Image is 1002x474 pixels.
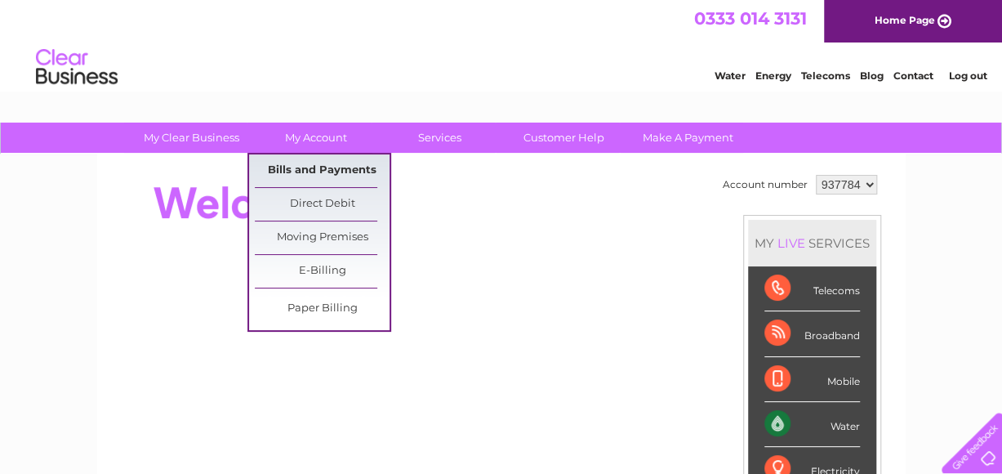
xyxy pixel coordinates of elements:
div: MY SERVICES [748,220,876,266]
a: Services [372,123,507,153]
a: Water [715,69,746,82]
a: Customer Help [497,123,631,153]
div: Broadband [764,311,860,356]
a: Direct Debit [255,188,390,221]
img: logo.png [35,42,118,92]
a: 0333 014 3131 [694,8,807,29]
a: Moving Premises [255,221,390,254]
a: Telecoms [801,69,850,82]
div: Clear Business is a trading name of Verastar Limited (registered in [GEOGRAPHIC_DATA] No. 3667643... [116,9,888,79]
td: Account number [719,171,812,199]
a: Blog [860,69,884,82]
a: Bills and Payments [255,154,390,187]
a: E-Billing [255,255,390,288]
div: Water [764,402,860,447]
a: My Clear Business [124,123,259,153]
div: LIVE [774,235,808,251]
a: Log out [948,69,986,82]
a: Make A Payment [621,123,755,153]
div: Mobile [764,357,860,402]
a: Paper Billing [255,293,390,325]
a: Contact [893,69,933,82]
div: Telecoms [764,266,860,311]
a: Energy [755,69,791,82]
a: My Account [248,123,383,153]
